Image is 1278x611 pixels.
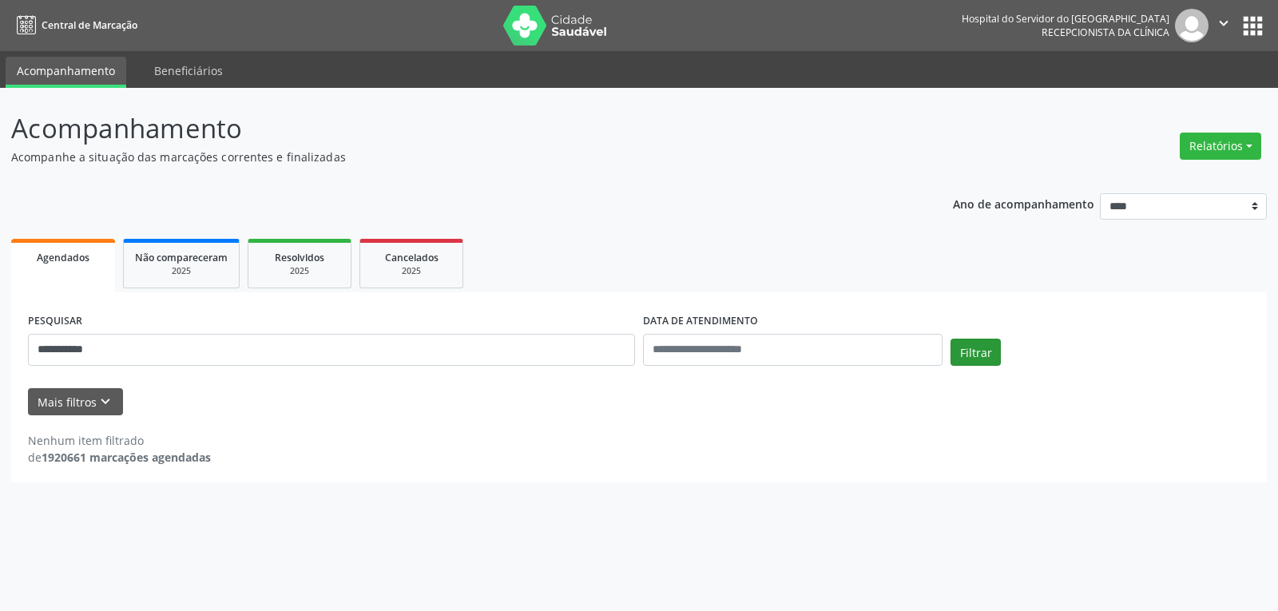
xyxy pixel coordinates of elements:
[6,57,126,88] a: Acompanhamento
[28,309,82,334] label: PESQUISAR
[1209,9,1239,42] button: 
[37,251,89,264] span: Agendados
[1175,9,1209,42] img: img
[385,251,439,264] span: Cancelados
[260,265,339,277] div: 2025
[371,265,451,277] div: 2025
[643,309,758,334] label: DATA DE ATENDIMENTO
[11,12,137,38] a: Central de Marcação
[1239,12,1267,40] button: apps
[42,18,137,32] span: Central de Marcação
[1180,133,1261,160] button: Relatórios
[28,432,211,449] div: Nenhum item filtrado
[953,193,1094,213] p: Ano de acompanhamento
[135,265,228,277] div: 2025
[28,449,211,466] div: de
[275,251,324,264] span: Resolvidos
[28,388,123,416] button: Mais filtroskeyboard_arrow_down
[135,251,228,264] span: Não compareceram
[97,393,114,411] i: keyboard_arrow_down
[11,149,890,165] p: Acompanhe a situação das marcações correntes e finalizadas
[42,450,211,465] strong: 1920661 marcações agendadas
[143,57,234,85] a: Beneficiários
[951,339,1001,366] button: Filtrar
[1215,14,1232,32] i: 
[962,12,1169,26] div: Hospital do Servidor do [GEOGRAPHIC_DATA]
[1042,26,1169,39] span: Recepcionista da clínica
[11,109,890,149] p: Acompanhamento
